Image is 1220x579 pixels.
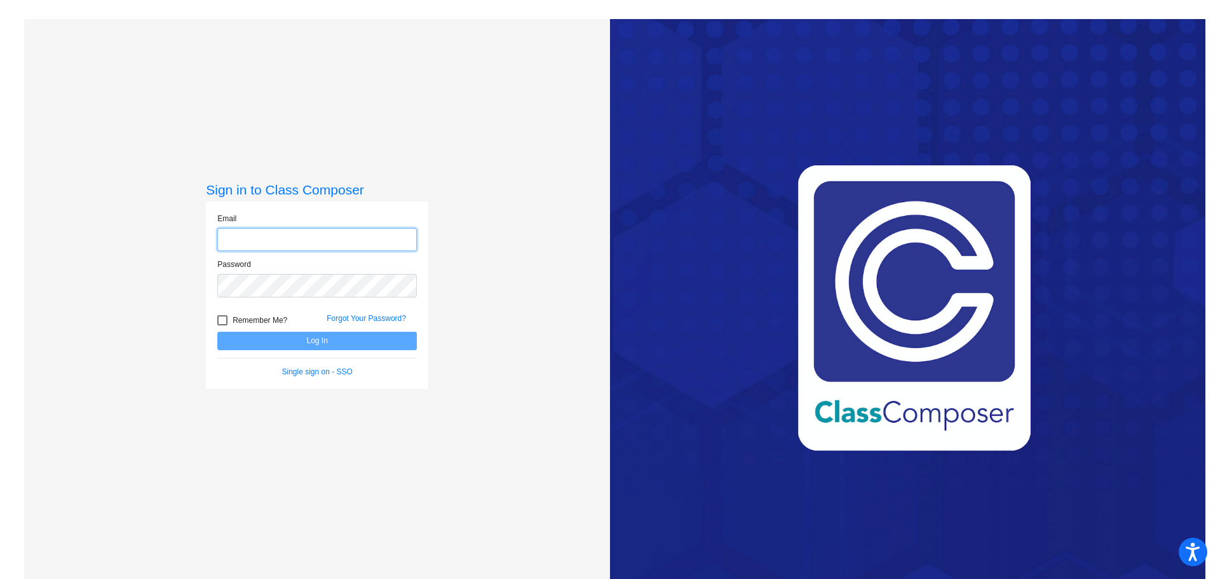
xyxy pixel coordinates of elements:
label: Email [217,213,236,224]
span: Remember Me? [233,313,287,328]
a: Forgot Your Password? [327,314,406,323]
button: Log In [217,332,417,350]
a: Single sign on - SSO [282,367,353,376]
label: Password [217,259,251,270]
h3: Sign in to Class Composer [206,182,428,198]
